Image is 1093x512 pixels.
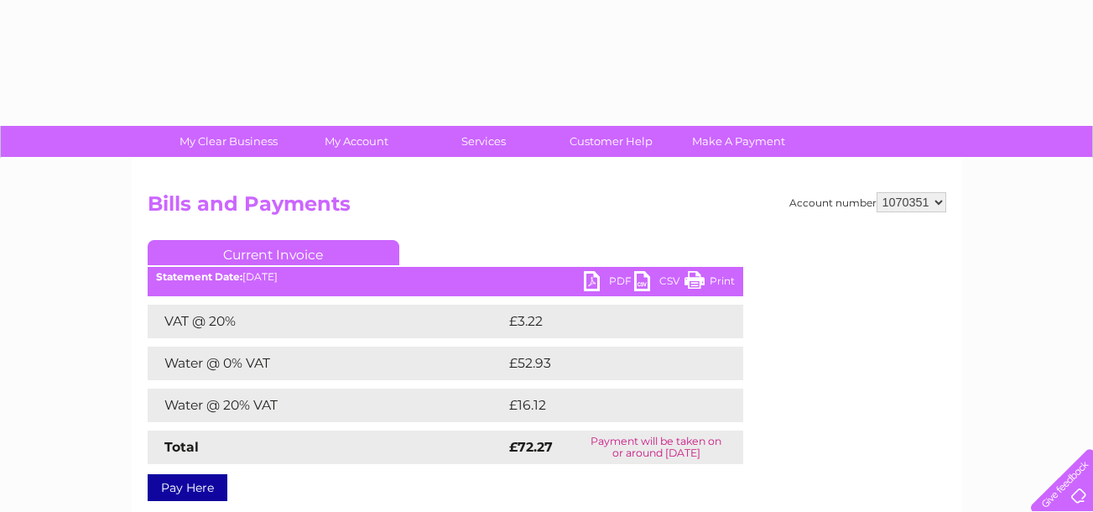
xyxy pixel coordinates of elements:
[148,305,505,338] td: VAT @ 20%
[505,389,706,422] td: £16.12
[148,240,399,265] a: Current Invoice
[669,126,808,157] a: Make A Payment
[164,439,199,455] strong: Total
[148,474,227,501] a: Pay Here
[505,347,709,380] td: £52.93
[414,126,553,157] a: Services
[509,439,553,455] strong: £72.27
[584,271,634,295] a: PDF
[634,271,684,295] a: CSV
[156,270,242,283] b: Statement Date:
[570,431,743,464] td: Payment will be taken on or around [DATE]
[287,126,425,157] a: My Account
[159,126,298,157] a: My Clear Business
[789,192,946,212] div: Account number
[542,126,680,157] a: Customer Help
[505,305,704,338] td: £3.22
[148,271,743,283] div: [DATE]
[148,389,505,422] td: Water @ 20% VAT
[148,192,946,224] h2: Bills and Payments
[684,271,735,295] a: Print
[148,347,505,380] td: Water @ 0% VAT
